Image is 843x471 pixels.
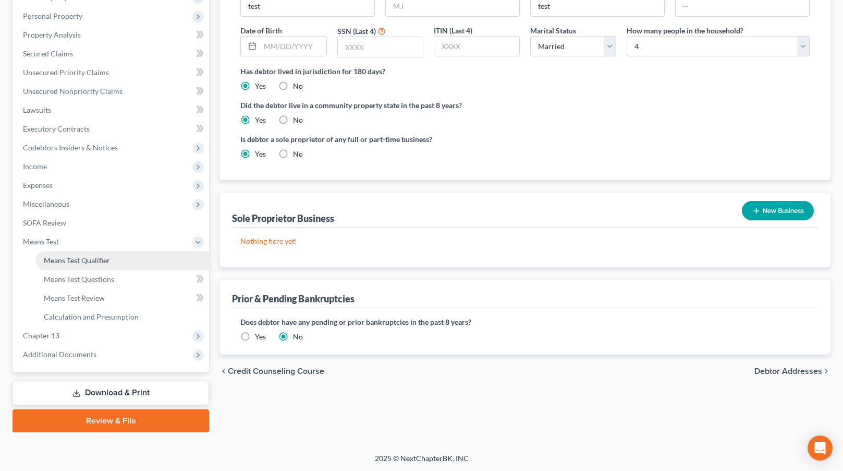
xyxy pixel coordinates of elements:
[434,37,519,56] input: XXXX
[337,26,376,37] label: SSN (Last 4)
[23,11,82,20] span: Personal Property
[23,124,90,133] span: Executory Contracts
[240,316,810,327] label: Does debtor have any pending or prior bankruptcies in the past 8 years?
[742,201,814,220] button: New Business
[23,181,53,190] span: Expenses
[23,350,96,359] span: Additional Documents
[23,331,59,340] span: Chapter 13
[23,87,123,96] span: Unsecured Nonpriority Claims
[35,251,209,270] a: Means Test Qualifier
[232,292,355,305] div: Prior & Pending Bankruptcies
[232,212,334,225] div: Sole Proprietor Business
[240,66,810,77] label: Has debtor lived in jurisdiction for 180 days?
[754,367,822,375] span: Debtor Addresses
[23,162,47,171] span: Income
[255,81,266,91] label: Yes
[23,105,51,114] span: Lawsuits
[44,312,139,321] span: Calculation and Presumption
[240,25,282,36] label: Date of Birth
[15,26,209,44] a: Property Analysis
[44,275,114,284] span: Means Test Questions
[15,214,209,232] a: SOFA Review
[219,367,228,375] i: chevron_left
[255,332,266,342] label: Yes
[822,367,830,375] i: chevron_right
[219,367,324,375] button: chevron_left Credit Counseling Course
[23,68,109,77] span: Unsecured Priority Claims
[15,101,209,120] a: Lawsuits
[260,37,326,56] input: MM/DD/YYYY
[293,149,303,159] label: No
[15,63,209,82] a: Unsecured Priority Claims
[13,381,209,405] a: Download & Print
[240,134,520,145] label: Is debtor a sole proprietor of any full or part-time business?
[240,100,810,111] label: Did the debtor live in a community property state in the past 8 years?
[293,115,303,125] label: No
[754,367,830,375] button: Debtor Addresses chevron_right
[293,81,303,91] label: No
[35,270,209,289] a: Means Test Questions
[530,25,576,36] label: Marital Status
[434,25,472,36] label: ITIN (Last 4)
[255,115,266,125] label: Yes
[44,293,105,302] span: Means Test Review
[23,49,73,58] span: Secured Claims
[23,237,59,246] span: Means Test
[23,218,66,227] span: SOFA Review
[35,289,209,308] a: Means Test Review
[627,25,743,36] label: How many people in the household?
[15,82,209,101] a: Unsecured Nonpriority Claims
[338,37,423,57] input: XXXX
[44,256,110,265] span: Means Test Qualifier
[808,435,833,461] div: Open Intercom Messenger
[15,44,209,63] a: Secured Claims
[13,409,209,432] a: Review & File
[228,367,324,375] span: Credit Counseling Course
[35,308,209,326] a: Calculation and Presumption
[23,30,81,39] span: Property Analysis
[255,149,266,159] label: Yes
[23,143,118,152] span: Codebtors Insiders & Notices
[15,120,209,138] a: Executory Contracts
[293,332,303,342] label: No
[240,236,810,246] p: Nothing here yet!
[23,199,69,208] span: Miscellaneous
